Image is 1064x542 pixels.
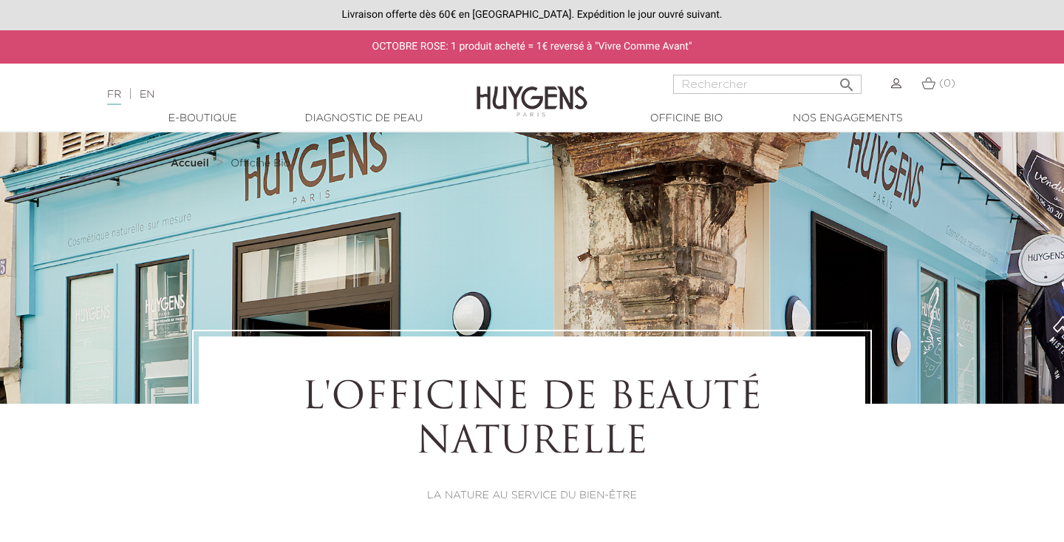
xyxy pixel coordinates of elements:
[231,158,290,169] span: Officine Bio
[140,89,154,100] a: EN
[231,157,290,169] a: Officine Bio
[774,111,921,126] a: Nos engagements
[673,75,862,94] input: Rechercher
[613,111,760,126] a: Officine Bio
[838,72,856,89] i: 
[100,86,432,104] div: |
[171,158,209,169] strong: Accueil
[290,111,437,126] a: Diagnostic de peau
[129,111,276,126] a: E-Boutique
[477,62,587,119] img: Huygens
[107,89,121,105] a: FR
[239,488,825,504] p: LA NATURE AU SERVICE DU BIEN-ÊTRE
[833,70,860,90] button: 
[171,157,212,169] a: Accueil
[939,78,955,89] span: (0)
[239,377,825,466] h1: L'OFFICINE DE BEAUTÉ NATURELLE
